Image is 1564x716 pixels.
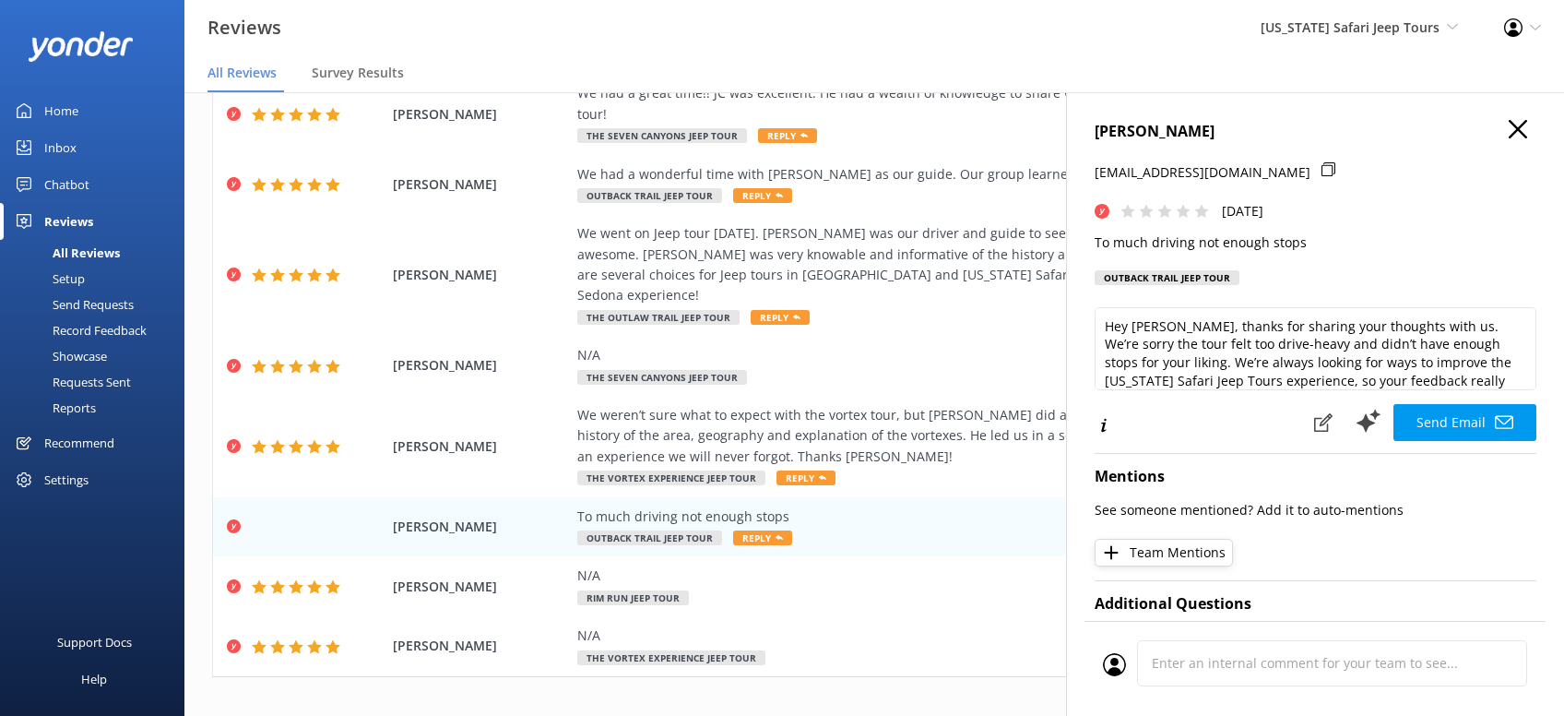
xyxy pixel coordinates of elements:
p: See someone mentioned? Add it to auto-mentions [1095,500,1536,520]
span: The Vortex Experience Jeep Tour [577,471,765,485]
div: Requests Sent [11,369,131,395]
span: [PERSON_NAME] [393,436,568,457]
span: The Vortex Experience Jeep Tour [577,650,765,665]
span: Rim Run Jeep Tour [577,591,689,605]
img: yonder-white-logo.png [28,31,134,62]
p: [EMAIL_ADDRESS][DOMAIN_NAME] [1095,162,1310,183]
span: Outback Trail Jeep Tour [577,188,722,203]
p: To much driving not enough stops [1095,233,1536,253]
span: All Reviews [207,64,277,82]
div: We had a wonderful time with [PERSON_NAME] as our guide. Our group learned so much and laughed th... [577,164,1411,185]
span: Reply [733,531,792,545]
div: To much driving not enough stops [577,507,1411,527]
div: N/A [577,566,1411,586]
span: Reply [751,310,810,325]
h4: Additional Questions [1095,592,1536,616]
span: Reply [776,471,835,485]
h4: Mentions [1095,465,1536,489]
div: Setup [11,266,85,292]
div: Recommend [44,424,114,461]
div: Outback Trail Jeep Tour [1095,270,1239,285]
div: Reports [11,395,96,421]
div: Reviews [44,203,93,240]
span: [PERSON_NAME] [393,517,568,537]
span: Outback Trail Jeep Tour [577,531,722,545]
div: Help [81,661,107,698]
a: Record Feedback [11,317,184,343]
span: The Seven Canyons Jeep Tour [577,128,747,143]
span: [PERSON_NAME] [393,174,568,195]
span: [PERSON_NAME] [393,355,568,376]
div: N/A [577,345,1411,365]
span: [PERSON_NAME] [393,104,568,125]
a: Setup [11,266,184,292]
div: Record Feedback [11,317,147,343]
div: Home [44,92,78,129]
span: Reply [733,188,792,203]
a: Reports [11,395,184,421]
span: [US_STATE] Safari Jeep Tours [1261,18,1440,36]
div: Send Requests [11,292,134,317]
button: Send Email [1393,404,1536,441]
div: Support Docs [57,624,132,661]
div: We went on Jeep tour [DATE]. [PERSON_NAME] was our driver and guide to see the sights in the [GEO... [577,223,1411,306]
img: user_profile.svg [1103,653,1126,676]
div: Settings [44,461,89,498]
span: [PERSON_NAME] [393,636,568,656]
a: All Reviews [11,240,184,266]
h4: [PERSON_NAME] [1095,120,1536,144]
a: Send Requests [11,292,184,317]
div: Showcase [11,343,107,369]
div: Chatbot [44,166,89,203]
span: The Seven Canyons Jeep Tour [577,370,747,385]
textarea: Hey [PERSON_NAME], thanks for sharing your thoughts with us. We’re sorry the tour felt too drive-... [1095,307,1536,390]
span: Survey Results [312,64,404,82]
a: Showcase [11,343,184,369]
span: The Outlaw Trail Jeep Tour [577,310,740,325]
div: We had a great time!! JC was excellent. He had a wealth of knowledge to share with us. We loved t... [577,83,1411,125]
span: Reply [758,128,817,143]
div: Inbox [44,129,77,166]
span: [PERSON_NAME] [393,577,568,597]
div: N/A [577,626,1411,646]
button: Close [1509,120,1527,140]
div: We weren’t sure what to expect with the vortex tour, but [PERSON_NAME] did an amazing job with ou... [577,405,1411,467]
h3: Reviews [207,13,281,42]
p: [DATE] [1222,201,1263,221]
button: Team Mentions [1095,539,1233,567]
div: All Reviews [11,240,120,266]
span: [PERSON_NAME] [393,265,568,285]
a: Requests Sent [11,369,184,395]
